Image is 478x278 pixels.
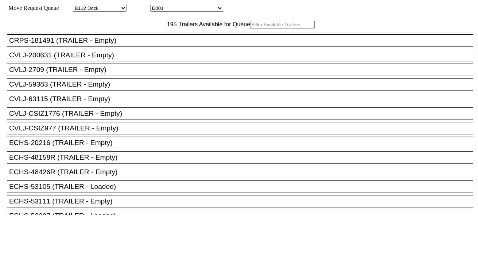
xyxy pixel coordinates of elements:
div: CVLJ-2709 (TRAILER - Empty) [9,66,478,74]
div: CVLJ-CSIZ977 (TRAILER - Empty) [9,124,478,132]
div: CVLJ-CSIZ1776 (TRAILER - Empty) [9,110,478,118]
div: ECHS-53207 (TRAILER - Loaded) [9,212,478,220]
div: ECHS-53111 (TRAILER - Empty) [9,197,478,205]
span: 195 [163,21,177,27]
div: ECHS-48426R (TRAILER - Empty) [9,168,478,176]
span: Move Request Queue [5,5,59,11]
div: CRPS-181491 (TRAILER - Empty) [9,37,478,45]
div: CVLJ-200631 (TRAILER - Empty) [9,51,478,59]
div: ECHS-20216 (TRAILER - Empty) [9,139,478,147]
div: CVLJ-63115 (TRAILER - Empty) [9,95,478,103]
div: ECHS-48158R (TRAILER - Empty) [9,153,478,161]
span: Trailers Available for Queue [177,21,250,27]
span: Location [128,5,149,11]
div: CVLJ-59383 (TRAILER - Empty) [9,80,478,88]
div: ECHS-53105 (TRAILER - Loaded) [9,183,478,191]
input: Filter Available Trailers [250,21,315,28]
span: Area [60,5,71,11]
